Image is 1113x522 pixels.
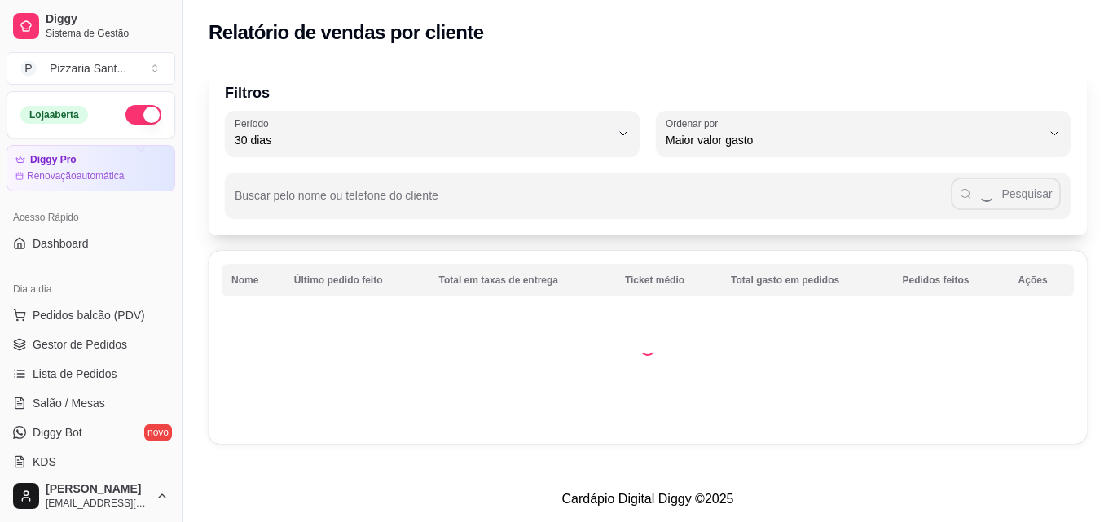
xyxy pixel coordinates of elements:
[46,497,149,510] span: [EMAIL_ADDRESS][DOMAIN_NAME]
[640,340,656,356] div: Loading
[30,154,77,166] article: Diggy Pro
[235,132,610,148] span: 30 dias
[7,52,175,85] button: Select a team
[7,302,175,328] button: Pedidos balcão (PDV)
[666,132,1041,148] span: Maior valor gasto
[7,331,175,358] a: Gestor de Pedidos
[183,476,1113,522] footer: Cardápio Digital Diggy © 2025
[7,361,175,387] a: Lista de Pedidos
[33,235,89,252] span: Dashboard
[7,476,175,515] button: [PERSON_NAME][EMAIL_ADDRESS][DOMAIN_NAME]
[33,366,117,382] span: Lista de Pedidos
[7,390,175,416] a: Salão / Mesas
[666,116,724,130] label: Ordenar por
[20,60,37,77] span: P
[20,106,88,124] div: Loja aberta
[125,105,161,125] button: Alterar Status
[33,424,82,441] span: Diggy Bot
[235,194,951,210] input: Buscar pelo nome ou telefone do cliente
[7,419,175,445] a: Diggy Botnovo
[33,336,127,353] span: Gestor de Pedidos
[33,307,145,323] span: Pedidos balcão (PDV)
[225,81,1071,104] p: Filtros
[235,116,274,130] label: Período
[7,449,175,475] a: KDS
[225,111,640,156] button: Período30 dias
[27,169,124,182] article: Renovação automática
[209,20,484,46] h2: Relatório de vendas por cliente
[7,204,175,230] div: Acesso Rápido
[50,60,126,77] div: Pizzaria Sant ...
[7,145,175,191] a: Diggy ProRenovaçãoautomática
[33,395,105,411] span: Salão / Mesas
[33,454,56,470] span: KDS
[7,7,175,46] a: DiggySistema de Gestão
[46,27,169,40] span: Sistema de Gestão
[656,111,1071,156] button: Ordenar porMaior valor gasto
[7,230,175,257] a: Dashboard
[46,12,169,27] span: Diggy
[7,276,175,302] div: Dia a dia
[46,482,149,497] span: [PERSON_NAME]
